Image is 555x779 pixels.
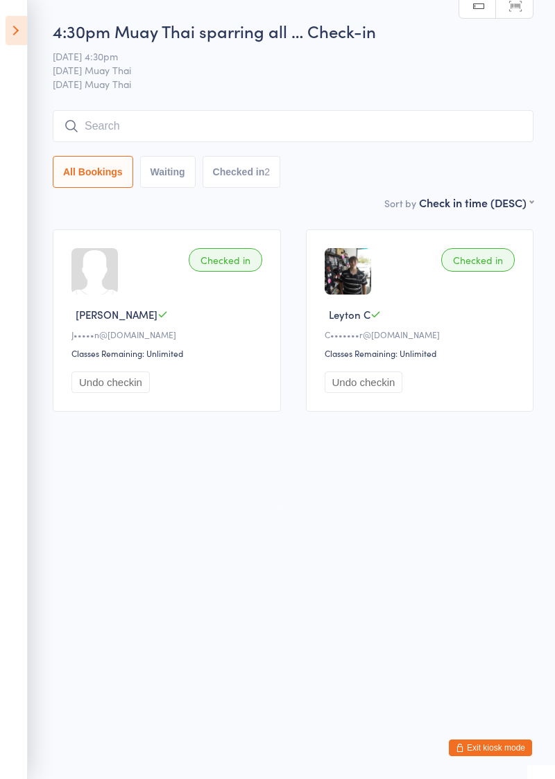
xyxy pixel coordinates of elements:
[384,196,416,210] label: Sort by
[189,248,262,272] div: Checked in
[419,195,533,210] div: Check in time (DESC)
[140,156,196,188] button: Waiting
[329,307,370,322] span: Leyton C
[325,248,371,295] img: image1715755976.png
[53,49,512,63] span: [DATE] 4:30pm
[76,307,157,322] span: [PERSON_NAME]
[53,19,533,42] h2: 4:30pm Muay Thai sparring all … Check-in
[53,63,512,77] span: [DATE] Muay Thai
[449,739,532,756] button: Exit kiosk mode
[53,110,533,142] input: Search
[53,156,133,188] button: All Bookings
[441,248,515,272] div: Checked in
[203,156,281,188] button: Checked in2
[71,347,266,359] div: Classes Remaining: Unlimited
[71,371,150,393] button: Undo checkin
[71,329,266,340] div: J•••••n@[DOMAIN_NAME]
[325,371,403,393] button: Undo checkin
[53,77,533,91] span: [DATE] Muay Thai
[264,166,270,177] div: 2
[325,347,520,359] div: Classes Remaining: Unlimited
[325,329,520,340] div: C•••••••r@[DOMAIN_NAME]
